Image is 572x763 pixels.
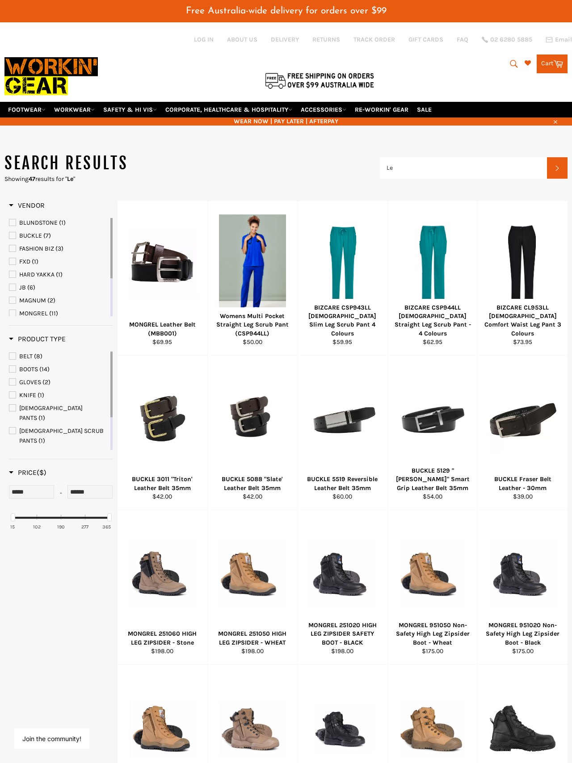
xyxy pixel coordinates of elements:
[100,102,160,117] a: SAFETY & HI VIS
[297,356,387,510] a: BUCKLE 5519 Reversible Leather Belt 35mmBUCKLE 5519 Reversible Leather Belt 35mm$60.00
[9,283,109,293] a: JB
[33,524,41,530] div: 102
[477,356,568,510] a: BUCKLE Fraser Belt Leather - 30mmBUCKLE Fraser Belt Leather - 30mm$39.00
[49,310,58,317] span: (11)
[54,485,67,501] div: -
[59,219,66,226] span: (1)
[4,51,98,101] img: Workin Gear leaders in Workwear, Safety Boots, PPE, Uniforms. Australia's No.1 in Workwear
[387,356,478,510] a: BUCKLE 5129 BUCKLE 5129 "[PERSON_NAME]" Smart Grip Leather Belt 35mm$54.00
[162,102,296,117] a: CORPORATE, HEALTHCARE & HOSPITALITY
[9,218,109,228] a: BLUNDSTONE
[537,54,568,73] a: Cart
[393,303,472,338] div: BIZCARE CSP944LL [DEMOGRAPHIC_DATA] Straight Leg Scrub Pant - 4 Colours
[38,391,44,399] span: (1)
[555,37,572,43] span: Email
[9,201,45,210] h3: Vendor
[9,335,66,343] span: Product Type
[393,621,472,647] div: MONGREL 951050 Non-Safety High Leg Zipsider Boot - Wheat
[19,232,42,239] span: BUCKLE
[9,309,109,319] a: MONGREL
[213,629,292,647] div: MONGREL 251050 HIGH LEG ZIPSIDER - WHEAT
[4,152,380,175] h1: Search results
[81,524,88,530] div: 277
[297,102,350,117] a: ACCESSORIES
[9,377,109,387] a: GLOVES
[9,449,109,469] a: LADIES SCUB PANTS
[50,102,98,117] a: WORKWEAR
[38,437,45,444] span: (1)
[9,335,66,344] h3: Product Type
[312,35,340,44] a: RETURNS
[19,352,33,360] span: BELT
[123,475,202,492] div: BUCKLE 3011 "Triton' Leather Belt 35mm
[57,524,65,530] div: 190
[117,510,207,665] a: MONGREL 251060 HIGH LEG ZIPSIDER - StoneMONGREL 251060 HIGH LEG ZIPSIDER - Stone$198.00
[10,524,15,530] div: 15
[9,403,109,423] a: LADIES PANTS
[42,378,50,386] span: (2)
[19,378,41,386] span: GLOVES
[47,297,55,304] span: (2)
[38,414,45,422] span: (1)
[4,175,380,183] p: Showing results for " "
[123,320,202,338] div: MONGREL Leather Belt (MBB001)
[207,201,298,356] a: Womens Multi Pocket Straight Leg Scrub Pant (CSP944LL)Womens Multi Pocket Straight Leg Scrub Pant...
[19,391,36,399] span: KNIFE
[271,35,299,44] a: DELIVERY
[19,427,104,444] span: [DEMOGRAPHIC_DATA] SCRUB PANTS
[9,485,54,499] input: Min Price
[227,35,257,44] a: ABOUT US
[19,404,83,422] span: [DEMOGRAPHIC_DATA] PANTS
[457,35,468,44] a: FAQ
[484,475,562,492] div: BUCKLE Fraser Belt Leather - 30mm
[19,284,26,291] span: JB
[484,303,562,338] div: BIZCARE CL953LL [DEMOGRAPHIC_DATA] Comfort Waist Leg Pant 3 Colours
[9,468,46,477] span: Price
[4,102,49,117] a: FOOTWEAR
[303,303,382,338] div: BIZCARE CSP943LL [DEMOGRAPHIC_DATA] Slim Leg Scrub Pant 4 Colours
[37,468,46,477] span: ($)
[123,629,202,647] div: MONGREL 251060 HIGH LEG ZIPSIDER - Stone
[546,36,572,43] a: Email
[19,258,30,265] span: FXD
[387,201,478,356] a: BIZCARE CSP944LL Ladies Straight Leg Scrub Pant - 4 ColoursBIZCARE CSP944LL [DEMOGRAPHIC_DATA] St...
[408,35,443,44] a: GIFT CARDS
[32,258,38,265] span: (1)
[297,510,387,665] a: MONGREL 251020 HIGH LEG ZIPSIDER SAFETY BOOT - BLACKMONGREL 251020 HIGH LEG ZIPSIDER SAFETY BOOT ...
[351,102,412,117] a: RE-WORKIN' GEAR
[9,468,46,477] h3: Price($)
[9,390,109,400] a: KNIFE
[482,37,532,43] a: 02 6280 5885
[39,365,50,373] span: (14)
[117,201,207,356] a: MONGREL Leather Belt (MBB001)MONGREL Leather Belt (MBB001)$69.95
[102,524,111,530] div: 365
[9,270,109,280] a: HARD YAKKA
[56,271,63,278] span: (1)
[303,621,382,647] div: MONGREL 251020 HIGH LEG ZIPSIDER SAFETY BOOT - BLACK
[43,232,51,239] span: (7)
[29,175,35,183] strong: 47
[67,175,73,183] strong: Le
[19,365,38,373] span: BOOTS
[9,296,109,306] a: MAGNUM
[303,475,382,492] div: BUCKLE 5519 Reversible Leather Belt 35mm
[477,510,568,665] a: MONGREL 951020 Non-Safety High Leg Zipsider Boot - BlackMONGREL 951020 Non-Safety High Leg Zipsid...
[19,310,48,317] span: MONGREL
[55,245,63,252] span: (3)
[22,735,81,742] button: Join the community!
[380,157,547,179] input: Search
[213,475,292,492] div: BUCKLE 5088 "Slate' Leather Belt 35mm
[27,284,35,291] span: (6)
[186,6,387,16] span: Free Australia-wide delivery for orders over $99
[484,621,562,647] div: MONGREL 951020 Non-Safety High Leg Zipsider Boot - Black
[4,117,568,126] span: WEAR NOW | PAY LATER | AFTERPAY
[9,352,109,361] a: BELT
[34,352,42,360] span: (8)
[9,365,109,374] a: BOOTS
[207,356,298,510] a: BUCKLE 5088 BUCKLE 5088 "Slate' Leather Belt 35mm$42.00
[19,271,55,278] span: HARD YAKKA
[117,356,207,510] a: BUCKLE 3011 BUCKLE 3011 "Triton' Leather Belt 35mm$42.00
[9,426,109,446] a: LADIES SCRUB PANTS
[413,102,435,117] a: SALE
[353,35,395,44] a: TRACK ORDER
